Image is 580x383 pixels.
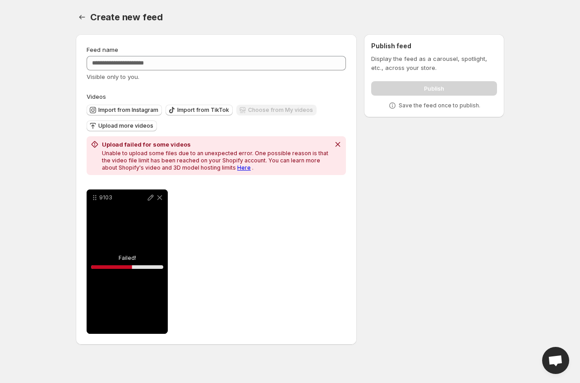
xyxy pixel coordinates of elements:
button: Settings [76,11,88,23]
button: Dismiss notification [331,138,344,151]
div: Open chat [542,347,569,374]
p: Save the feed once to publish. [399,102,480,109]
span: Import from Instagram [98,106,158,114]
button: Import from TikTok [166,105,233,115]
p: Display the feed as a carousel, spotlight, etc., across your store. [371,54,497,72]
div: 9103Failed!56.65567797064528% [87,189,168,334]
span: Videos [87,93,106,100]
p: 9103 [99,194,146,201]
span: Upload more videos [98,122,153,129]
span: Feed name [87,46,118,53]
span: Import from TikTok [177,106,229,114]
a: Here [237,164,251,171]
h2: Publish feed [371,42,497,51]
p: Unable to upload some files due to an unexpected error. One possible reason is that the video fil... [102,150,330,171]
span: Create new feed [90,12,163,23]
button: Import from Instagram [87,105,162,115]
span: Visible only to you. [87,73,139,80]
button: Upload more videos [87,120,157,131]
h2: Upload failed for some videos [102,140,330,149]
